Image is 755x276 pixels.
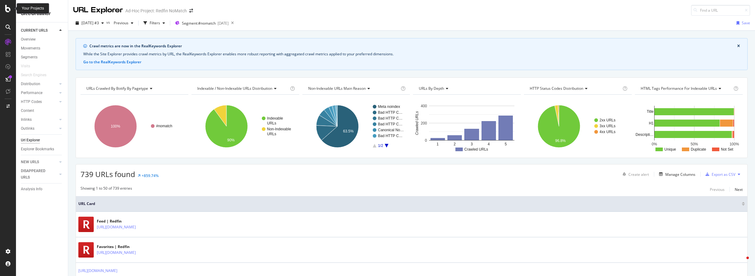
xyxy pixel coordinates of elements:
div: +859.74% [142,173,159,178]
a: Visits [21,63,36,69]
iframe: Intercom live chat [734,255,749,270]
button: Segment:#nomatch[DATE] [173,18,229,28]
text: Bad HTTP C… [378,116,403,120]
text: 63.5% [343,129,353,133]
div: Explorer Bookmarks [21,146,54,152]
div: DISAPPEARED URLS [21,168,52,181]
text: 200 [421,121,427,125]
a: HTTP Codes [21,99,57,105]
div: Save [742,20,750,26]
h4: Non-Indexable URLs Main Reason [307,84,400,93]
a: Distribution [21,81,57,87]
a: NEW URLS [21,159,57,165]
div: [DATE] [218,21,229,26]
div: A chart. [191,100,298,153]
a: Content [21,108,64,114]
text: URLs [267,121,276,125]
text: 2 [454,142,456,146]
div: Overview [21,36,36,43]
text: 0 [425,138,427,143]
div: While the Site Explorer provides crawl metrics by URL, the RealKeywords Explorer enables more rob... [83,51,740,57]
span: Non-Indexable URLs Main Reason [308,86,366,91]
button: Previous [111,18,136,28]
input: Find a URL [691,5,750,16]
a: [URL][DOMAIN_NAME] [97,250,136,256]
div: Filters [150,20,160,26]
div: Segments [21,54,37,61]
span: Previous [111,20,128,26]
text: #nomatch [156,124,172,128]
h4: Indexable / Non-Indexable URLs Distribution [196,84,289,93]
button: Create alert [620,169,649,179]
button: Previous [710,186,725,193]
svg: A chart. [413,100,520,153]
text: URLs [267,132,276,136]
span: Indexable / Non-Indexable URLs distribution [197,86,272,91]
text: Bad HTTP C… [378,134,403,138]
text: Duplicate [691,147,706,152]
text: 1/2 [378,144,383,148]
text: Bad HTTP C… [378,122,403,126]
span: 739 URLs found [81,169,135,179]
h4: URLs by Depth [418,84,515,93]
text: H1 [649,121,654,125]
text: Crawled URLs [464,147,488,152]
div: Performance [21,90,42,96]
button: [DATE] #3 [73,18,106,28]
a: CURRENT URLS [21,27,57,34]
h4: HTTP Status Codes Distribution [529,84,621,93]
text: 3xx URLs [600,124,615,128]
div: Inlinks [21,116,32,123]
text: 400 [421,104,427,108]
text: 100% [729,142,739,146]
text: Crawled URLs [415,111,419,135]
img: main image [78,242,94,258]
div: Movements [21,45,40,52]
div: Outlinks [21,125,34,132]
text: Non-Indexable [267,127,291,131]
span: URL Card [78,201,740,207]
h4: URLs Crawled By Botify By pagetype [85,84,183,93]
text: 3 [471,142,473,146]
text: Not Set [721,147,733,152]
a: Search Engines [21,72,53,78]
a: Outlinks [21,125,57,132]
div: info banner [76,38,748,70]
div: NEW URLS [21,159,39,165]
span: HTTP Status Codes Distribution [530,86,583,91]
text: 50% [691,142,698,146]
h4: HTML Tags Performance for Indexable URLs [639,84,732,93]
div: Your Projects [22,6,44,11]
text: Bad HTTP C… [378,110,403,115]
text: Descripti… [635,132,654,137]
div: URL Explorer [73,5,123,15]
a: Segments [21,54,64,61]
a: DISAPPEARED URLS [21,168,57,181]
button: Go to the RealKeywords Explorer [83,59,141,65]
a: Analysis Info [21,186,64,192]
div: Ad-Hoc Project: Redfin NoMatch [125,8,187,14]
span: URLs Crawled By Botify By pagetype [86,86,148,91]
text: 1 [437,142,439,146]
text: Title [647,109,654,114]
span: Segment: #nomatch [182,21,216,26]
button: Export as CSV [703,169,735,179]
div: Next [735,187,743,192]
text: 100% [111,124,120,128]
svg: A chart. [635,100,742,153]
text: Indexable [267,116,283,120]
button: Next [735,186,743,193]
button: Filters [141,18,167,28]
div: A chart. [302,100,409,153]
text: 90% [227,138,234,142]
a: Overview [21,36,64,43]
div: Distribution [21,81,40,87]
div: A chart. [524,100,631,153]
div: Visits [21,63,30,69]
button: Manage Columns [657,171,695,178]
div: Previous [710,187,725,192]
a: Url Explorer [21,137,64,144]
svg: A chart. [81,100,187,153]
